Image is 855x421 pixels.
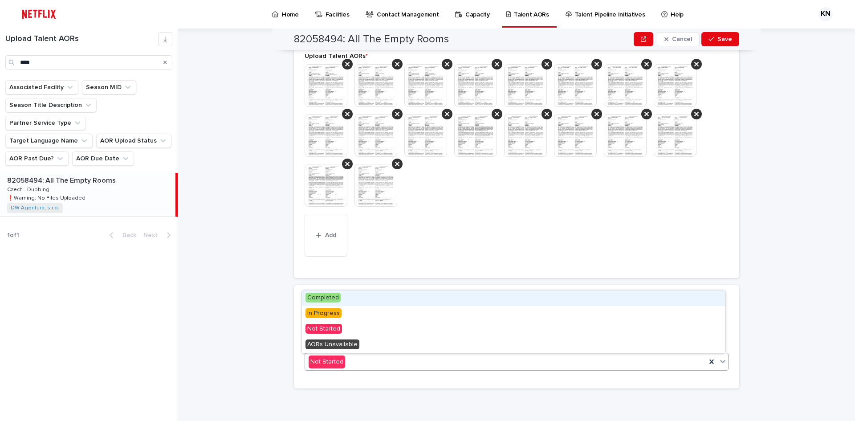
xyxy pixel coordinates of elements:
p: Czech - Dubbing [7,185,51,193]
span: Cancel [672,36,692,42]
span: AORs Unavailable [305,339,359,349]
span: Add [325,232,336,238]
button: Next [140,231,178,239]
button: AOR Due Date [72,151,134,166]
button: Save [701,32,739,46]
h2: 82058494: All The Empty Rooms [294,33,449,46]
p: ❗️Warning: No Files Uploaded [7,193,87,201]
span: Next [143,232,163,238]
button: AOR Upload Status [96,134,171,148]
span: Upload Talent AORs [305,53,368,59]
button: AOR Past Due? [5,151,69,166]
button: Back [102,231,140,239]
button: Partner Service Type [5,116,86,130]
div: AORs Unavailable [302,337,725,353]
span: Save [717,36,732,42]
span: Back [117,232,136,238]
a: DW Agentura, s.r.o. [11,205,59,211]
button: Add [305,214,347,257]
button: Season Title Description [5,98,97,112]
h1: Upload Talent AORs [5,34,158,44]
div: Completed [302,290,725,306]
span: Completed [305,293,341,302]
div: KN [818,7,833,21]
div: In Progress [302,306,725,322]
span: Not Started [305,324,342,334]
div: Not Started [302,322,725,337]
div: Not Started [309,356,345,368]
button: Associated Facility [5,80,78,94]
span: In Progress [305,308,342,318]
p: 82058494: All The Empty Rooms [7,175,118,185]
button: Cancel [657,32,700,46]
img: ifQbXi3ZQGMSEF7WDB7W [18,5,60,23]
button: Season MID [82,80,136,94]
input: Search [5,55,172,69]
button: Target Language Name [5,134,93,148]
